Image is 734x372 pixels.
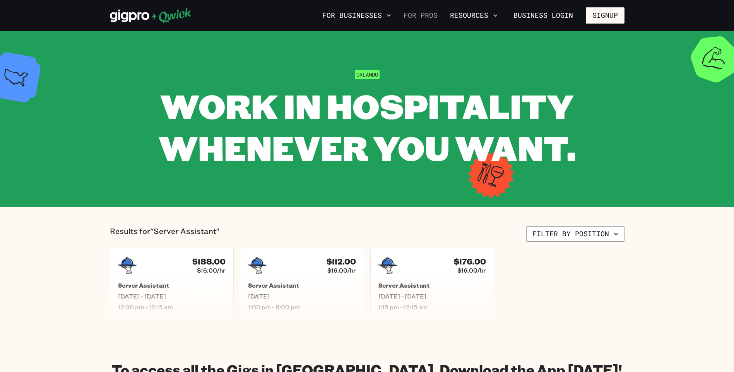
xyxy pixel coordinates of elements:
[586,7,624,24] button: Signup
[197,266,226,274] span: $16.00/hr
[507,7,580,24] a: Business Login
[118,303,226,311] span: 12:30 pm - 12:15 am
[327,257,356,266] h4: $112.00
[526,226,624,242] button: Filter by position
[240,248,364,319] a: $112.00$16.00/hrServer Assistant[DATE]1:00 pm - 8:00 pm
[192,257,226,266] h4: $188.00
[378,282,486,289] h5: Server Assistant
[248,282,356,289] h5: Server Assistant
[118,282,226,289] h5: Server Assistant
[118,292,226,300] span: [DATE] - [DATE]
[327,266,356,274] span: $16.00/hr
[378,292,486,300] span: [DATE] - [DATE]
[447,9,501,22] button: Resources
[454,257,486,266] h4: $176.00
[159,84,576,170] span: WORK IN HOSPITALITY WHENEVER YOU WANT.
[110,248,234,319] a: $188.00$16.00/hrServer Assistant[DATE] - [DATE]12:30 pm - 12:15 am
[370,248,494,319] a: $176.00$16.00/hrServer Assistant[DATE] - [DATE]1:15 pm - 12:15 am
[400,9,441,22] a: For Pros
[319,9,394,22] button: For Businesses
[248,292,356,300] span: [DATE]
[457,266,486,274] span: $16.00/hr
[110,226,219,242] p: Results for "Server Assistant"
[248,303,356,311] span: 1:00 pm - 8:00 pm
[355,70,380,79] span: Orlando
[378,303,486,311] span: 1:15 pm - 12:15 am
